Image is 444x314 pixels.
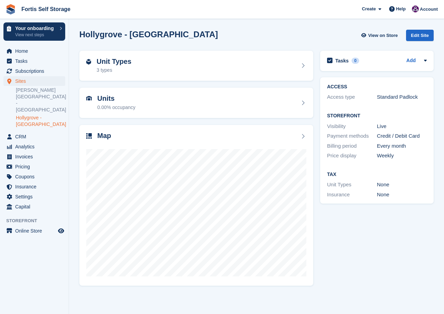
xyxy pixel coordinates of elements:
[79,88,313,118] a: Units 0.00% occupancy
[6,217,69,224] span: Storefront
[368,32,398,39] span: View on Store
[15,202,57,212] span: Capital
[406,30,434,44] a: Edit Site
[3,46,65,56] a: menu
[327,132,377,140] div: Payment methods
[97,95,136,102] h2: Units
[3,182,65,192] a: menu
[79,30,218,39] h2: Hollygrove - [GEOGRAPHIC_DATA]
[412,6,419,12] img: Richard Welch
[19,3,73,15] a: Fortis Self Storage
[15,56,57,66] span: Tasks
[15,192,57,202] span: Settings
[3,162,65,171] a: menu
[396,6,406,12] span: Help
[327,181,377,189] div: Unit Types
[6,4,16,14] img: stora-icon-8386f47178a22dfd0bd8f6a31ec36ba5ce8667c1dd55bd0f319d3a0aa187defe.svg
[15,226,57,236] span: Online Store
[97,104,136,111] div: 0.00% occupancy
[86,96,92,101] img: unit-icn-7be61d7bf1b0ce9d3e12c5938cc71ed9869f7b940bace4675aadf7bd6d80202e.svg
[360,30,401,41] a: View on Store
[57,227,65,235] a: Preview store
[327,191,377,199] div: Insurance
[15,172,57,181] span: Coupons
[362,6,376,12] span: Create
[377,152,427,160] div: Weekly
[327,142,377,150] div: Billing period
[79,125,313,286] a: Map
[327,84,427,90] h2: ACCESS
[3,22,65,41] a: Your onboarding View next steps
[97,58,131,66] h2: Unit Types
[3,76,65,86] a: menu
[406,30,434,41] div: Edit Site
[15,26,56,31] p: Your onboarding
[327,122,377,130] div: Visibility
[327,113,427,119] h2: Storefront
[79,51,313,81] a: Unit Types 3 types
[86,59,91,65] img: unit-type-icn-2b2737a686de81e16bb02015468b77c625bbabd49415b5ef34ead5e3b44a266d.svg
[377,191,427,199] div: None
[3,142,65,151] a: menu
[3,152,65,161] a: menu
[327,93,377,101] div: Access type
[377,93,427,101] div: Standard Padlock
[3,226,65,236] a: menu
[15,46,57,56] span: Home
[97,67,131,74] div: 3 types
[3,172,65,181] a: menu
[16,115,65,128] a: Hollygrove - [GEOGRAPHIC_DATA]
[15,182,57,192] span: Insurance
[3,192,65,202] a: menu
[377,122,427,130] div: Live
[377,132,427,140] div: Credit / Debit Card
[15,132,57,141] span: CRM
[15,162,57,171] span: Pricing
[406,57,416,65] a: Add
[16,87,65,113] a: [PERSON_NAME][GEOGRAPHIC_DATA] - [GEOGRAPHIC_DATA]
[15,152,57,161] span: Invoices
[15,32,56,38] p: View next steps
[86,133,92,139] img: map-icn-33ee37083ee616e46c38cad1a60f524a97daa1e2b2c8c0bc3eb3415660979fc1.svg
[3,132,65,141] a: menu
[352,58,359,64] div: 0
[3,66,65,76] a: menu
[15,142,57,151] span: Analytics
[335,58,349,64] h2: Tasks
[15,76,57,86] span: Sites
[420,6,438,13] span: Account
[377,181,427,189] div: None
[327,172,427,177] h2: Tax
[3,202,65,212] a: menu
[3,56,65,66] a: menu
[327,152,377,160] div: Price display
[15,66,57,76] span: Subscriptions
[377,142,427,150] div: Every month
[97,132,111,140] h2: Map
